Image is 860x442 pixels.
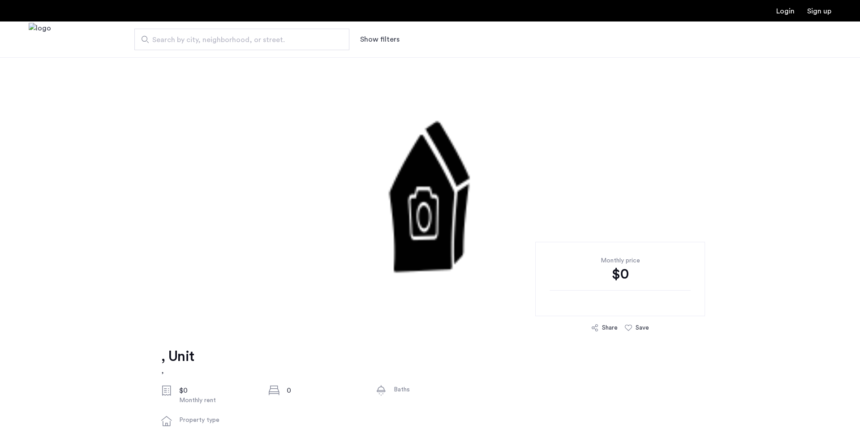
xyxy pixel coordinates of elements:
h2: , [161,365,194,376]
div: $0 [179,385,254,396]
div: Monthly rent [179,396,254,405]
button: Show or hide filters [360,34,400,45]
div: Save [636,323,649,332]
div: Baths [394,385,469,394]
img: 2.gif [155,57,705,326]
h1: , Unit [161,348,194,365]
div: 0 [287,385,362,396]
a: Cazamio Logo [29,23,51,56]
div: Share [602,323,618,332]
div: Monthly price [550,256,691,265]
input: Apartment Search [134,29,349,50]
a: Login [776,8,795,15]
div: Property type [179,416,254,425]
div: $0 [550,265,691,283]
a: , Unit, [161,348,194,376]
span: Search by city, neighborhood, or street. [152,34,324,45]
img: logo [29,23,51,56]
a: Registration [807,8,831,15]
